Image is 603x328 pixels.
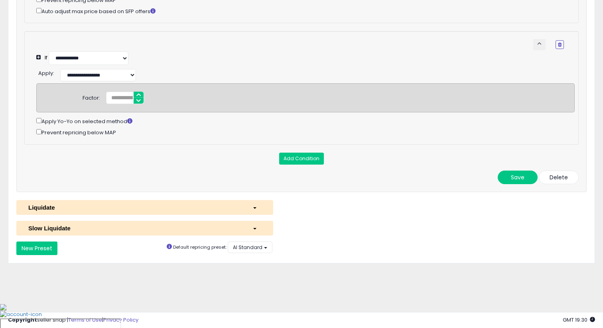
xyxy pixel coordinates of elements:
[539,171,579,184] button: Delete
[36,128,575,137] div: Prevent repricing below MAP
[16,221,273,236] button: Slow Liquidate
[228,242,272,253] button: AI Standard
[22,203,246,212] div: Liquidate
[22,224,246,232] div: Slow Liquidate
[38,69,53,77] span: Apply
[558,42,562,47] i: Remove Condition
[233,244,262,251] span: AI Standard
[16,242,57,255] button: New Preset
[36,6,575,16] div: Auto adjust max price based on SFP offers
[83,92,100,102] div: Factor:
[36,116,575,126] div: Apply Yo-Yo on selected method
[38,67,54,77] div: :
[533,39,546,50] button: keyboard_arrow_up
[173,244,227,250] small: Default repricing preset:
[16,200,273,215] button: Liquidate
[536,40,543,47] span: keyboard_arrow_up
[498,171,538,184] button: Save
[279,153,324,165] button: Add Condition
